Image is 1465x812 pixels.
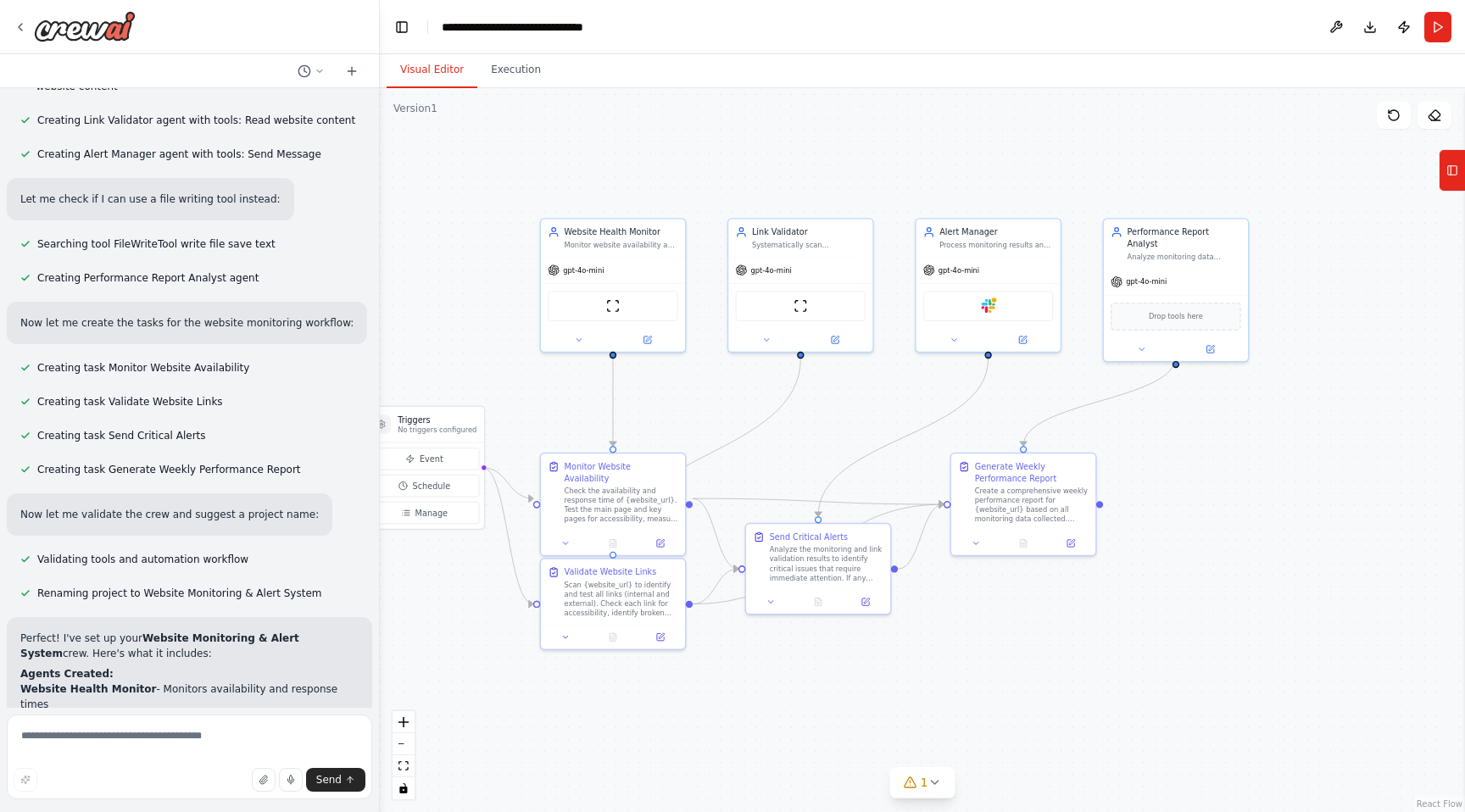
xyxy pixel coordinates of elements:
button: toggle interactivity [393,777,415,799]
g: Edge from fd13cb79-8f99-4545-86e2-a49171d757ee to dc0543a0-56d9-4b66-aafc-861966c5b406 [693,563,738,609]
div: Generate Weekly Performance ReportCreate a comprehensive weekly performance report for {website_u... [950,453,1097,556]
button: Open in side panel [640,537,680,551]
span: Searching tool FileWriteTool write file save text [37,237,276,251]
span: Event [420,453,443,465]
button: No output available [999,537,1049,551]
button: No output available [588,630,638,644]
button: Click to speak your automation idea [279,768,303,792]
div: Version 1 [393,102,437,115]
g: Edge from 9d843c2b-0b37-4a90-8059-8855860d9a28 to 06b543c0-dd2e-4248-9690-7d320f4a3b09 [1017,356,1182,446]
span: 1 [921,774,928,791]
button: Open in side panel [1050,537,1090,551]
div: Generate Weekly Performance Report [975,461,1089,485]
g: Edge from triggers to fd13cb79-8f99-4545-86e2-a49171d757ee [482,462,532,610]
button: zoom out [393,733,415,755]
div: Link Validator [752,226,866,238]
g: Edge from 0a6eeea3-12ed-4040-a068-d5ce8502b06b to fd13cb79-8f99-4545-86e2-a49171d757ee [607,359,806,552]
span: Schedule [413,480,450,492]
button: No output available [794,595,844,609]
button: Open in side panel [802,333,868,348]
div: Send Critical Alerts [770,531,849,542]
span: Creating task Send Critical Alerts [37,429,206,442]
div: Website Health MonitorMonitor website availability and performance by checking if {website_url} i... [540,218,687,353]
span: Creating Link Validator agent with tools: Read website content [37,114,355,127]
button: No output available [588,537,638,551]
span: Manage [415,507,448,519]
g: Edge from 811bb608-8fe7-42ec-b205-766acbd089c7 to 06b543c0-dd2e-4248-9690-7d320f4a3b09 [693,492,944,510]
img: ScrapeWebsiteTool [794,299,808,314]
img: Slack [981,299,995,314]
div: Monitor website availability and performance by checking if {website_url} is accessible, measurin... [565,240,678,249]
span: Validating tools and automation workflow [37,553,248,566]
g: Edge from dc0543a0-56d9-4b66-aafc-861966c5b406 to 06b543c0-dd2e-4248-9690-7d320f4a3b09 [898,498,944,575]
nav: breadcrumb [442,19,637,36]
button: zoom in [393,711,415,733]
strong: Website Health Monitor [20,683,156,695]
span: Creating Performance Report Analyst agent [37,271,259,285]
span: gpt-4o-mini [563,265,604,275]
button: fit view [393,755,415,777]
button: 1 [890,767,955,798]
button: Improve this prompt [14,768,37,792]
li: - Monitors availability and response times [20,681,359,712]
button: Open in side panel [989,333,1056,348]
span: Creating task Validate Website Links [37,395,223,409]
g: Edge from triggers to 811bb608-8fe7-42ec-b205-766acbd089c7 [482,462,532,504]
g: Edge from 811bb608-8fe7-42ec-b205-766acbd089c7 to dc0543a0-56d9-4b66-aafc-861966c5b406 [693,492,738,575]
button: Upload files [252,768,276,792]
span: Send [316,773,342,787]
button: Schedule [370,475,479,497]
div: React Flow controls [393,711,415,799]
span: Drop tools here [1149,310,1203,322]
div: Performance Report Analyst [1128,226,1241,250]
button: Switch to previous chat [291,61,331,81]
span: Creating task Monitor Website Availability [37,361,249,375]
button: Open in side panel [614,333,680,348]
div: Validate Website LinksScan {website_url} to identify and test all links (internal and external). ... [540,558,687,650]
span: Creating Alert Manager agent with tools: Send Message [37,147,321,161]
button: Visual Editor [387,53,477,88]
button: Start a new chat [338,61,365,81]
g: Edge from 9859ea6f-4c97-4275-968e-19b8bddda1ad to 811bb608-8fe7-42ec-b205-766acbd089c7 [607,359,619,446]
div: Scan {website_url} to identify and test all links (internal and external). Check each link for ac... [565,581,678,618]
div: Process monitoring results and send immediate notifications via {notification_channel} when criti... [939,240,1053,249]
div: Analyze the monitoring and link validation results to identify critical issues that require immed... [770,545,883,582]
div: Analyze monitoring data collected over the week for {website_url} and generate comprehensive perf... [1128,252,1241,261]
p: No triggers configured [398,425,476,435]
span: gpt-4o-mini [939,265,979,275]
button: Hide left sidebar [390,15,414,39]
p: Now let me create the tasks for the website monitoring workflow: [20,315,354,331]
strong: Website Monitoring & Alert System [20,632,299,659]
span: Renaming project to Website Monitoring & Alert System [37,587,321,600]
div: Systematically scan {website_url} to identify all internal and external links, test their accessi... [752,240,866,249]
button: Open in side panel [1177,342,1243,357]
g: Edge from aa3f2c26-699c-4678-be15-5e8b6043d846 to dc0543a0-56d9-4b66-aafc-861966c5b406 [812,359,994,516]
button: Open in side panel [845,595,885,609]
div: Alert ManagerProcess monitoring results and send immediate notifications via {notification_channe... [915,218,1061,353]
div: Performance Report AnalystAnalyze monitoring data collected over the week for {website_url} and g... [1102,218,1249,362]
strong: Agents Created: [20,668,114,680]
button: Open in side panel [640,630,680,644]
p: Now let me validate the crew and suggest a project name: [20,507,319,522]
button: Send [306,768,365,792]
div: TriggersNo triggers configuredEventScheduleManage [364,405,485,530]
div: Alert Manager [939,226,1053,238]
p: Perfect! I've set up your crew. Here's what it includes: [20,631,359,661]
div: Link ValidatorSystematically scan {website_url} to identify all internal and external links, test... [727,218,874,353]
span: gpt-4o-mini [751,265,792,275]
h3: Triggers [398,414,476,425]
div: Monitor Website AvailabilityCheck the availability and response time of {website_url}. Test the m... [540,453,687,556]
div: Check the availability and response time of {website_url}. Test the main page and key pages for a... [565,487,678,524]
a: React Flow attribution [1417,799,1462,809]
button: Manage [370,502,479,524]
div: Website Health Monitor [565,226,678,238]
img: ScrapeWebsiteTool [606,299,621,314]
img: Logo [34,11,136,42]
div: Monitor Website Availability [565,461,678,485]
span: gpt-4o-mini [1126,277,1167,286]
div: Validate Website Links [565,566,657,578]
button: Event [370,448,479,470]
div: Create a comprehensive weekly performance report for {website_url} based on all monitoring data c... [975,487,1089,524]
span: Creating task Generate Weekly Performance Report [37,463,301,476]
div: Send Critical AlertsAnalyze the monitoring and link validation results to identify critical issue... [745,523,892,615]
